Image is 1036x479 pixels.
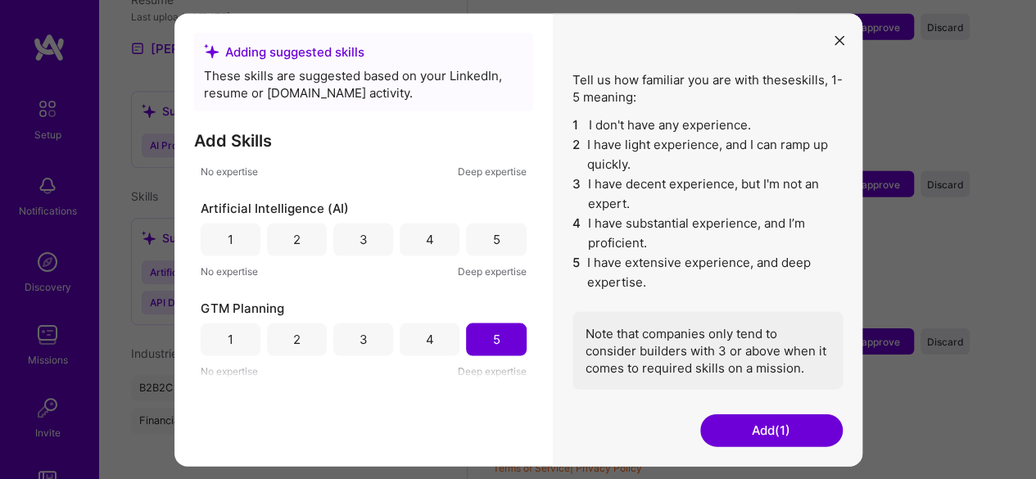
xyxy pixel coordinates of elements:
span: No expertise [201,362,258,379]
span: Deep expertise [458,362,527,379]
i: icon Close [835,36,844,46]
div: 5 [492,231,500,248]
span: Artificial Intelligence (AI) [201,199,349,216]
div: 3 [360,231,368,248]
p: ELEVATE Extension [20,25,124,43]
div: 4 [426,231,434,248]
div: Adding suggested skills [204,43,523,60]
span: 5 [572,252,581,291]
span: Beta [138,27,174,41]
p: This extension isn’t supported on this page yet. We’re working to expand compatibility to more si... [20,88,283,196]
li: I have substantial experience, and I’m proficient. [572,213,843,252]
span: 4 [572,213,581,252]
span: 1 [572,115,582,134]
li: I have decent experience, but I'm not an expert. [572,174,843,213]
span: No expertise [201,162,258,179]
div: 2 [293,331,301,348]
span: Deep expertise [458,262,527,279]
div: 1 [228,331,233,348]
div: modal [174,13,862,466]
div: 4 [426,331,434,348]
span: 2 [572,134,581,174]
div: Note that companies only tend to consider builders with 3 or above when it comes to required skil... [572,311,843,389]
div: 5 [492,331,500,348]
span: Deep expertise [458,162,527,179]
button: Add(1) [700,413,843,446]
div: These skills are suggested based on your LinkedIn, resume or [DOMAIN_NAME] activity. [204,66,523,101]
h3: Add Skills [194,130,533,150]
i: icon SuggestedTeams [204,44,219,59]
span: No expertise [201,262,258,279]
span: 3 [572,174,581,213]
li: I have extensive experience, and deep expertise. [572,252,843,291]
li: I don't have any experience. [572,115,843,134]
div: 3 [360,331,368,348]
li: I have light experience, and I can ramp up quickly. [572,134,843,174]
div: Tell us how familiar you are with these skills , 1-5 meaning: [572,70,843,389]
div: 1 [228,231,233,248]
div: 2 [293,231,301,248]
span: GTM Planning [201,299,284,316]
